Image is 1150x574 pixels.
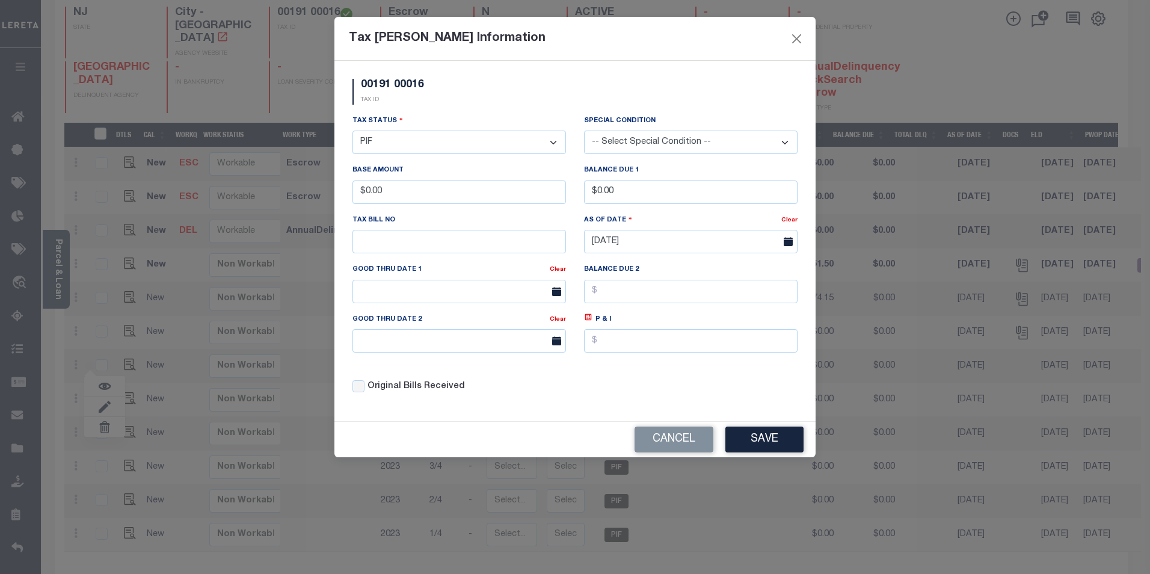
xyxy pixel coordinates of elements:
[352,315,424,325] label: Good Thru Date 2
[584,329,798,353] input: $
[725,427,804,452] button: Save
[584,116,656,126] label: Special Condition
[550,267,566,273] a: Clear
[361,96,424,105] p: TAX ID
[367,380,465,393] label: Original Bills Received
[584,265,639,275] label: Balance Due 2
[352,265,424,275] label: Good Thru Date 1
[781,217,798,223] a: Clear
[550,316,566,322] a: Clear
[789,31,805,46] button: Close
[361,79,424,92] h5: 00191 00016
[584,181,798,204] input: $
[352,115,403,126] label: Tax Status
[595,315,611,325] label: P & I
[349,31,546,46] h5: Tax [PERSON_NAME] Information
[352,215,395,226] label: Tax Bill No
[635,427,713,452] button: Cancel
[584,280,798,303] input: $
[352,165,404,176] label: Base Amount
[584,165,639,176] label: Balance Due 1
[352,181,566,204] input: $
[584,214,632,226] label: As Of Date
